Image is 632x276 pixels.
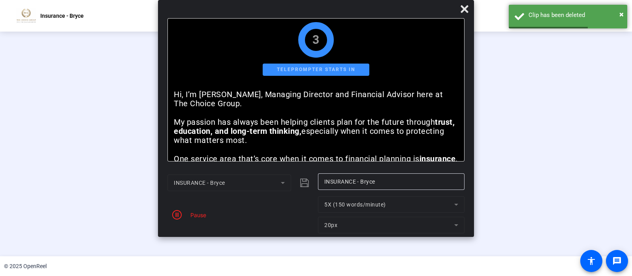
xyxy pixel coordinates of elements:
[529,11,621,20] div: Clip has been deleted
[263,64,369,76] div: Teleprompter starts in
[186,211,206,219] div: Pause
[612,256,622,266] mat-icon: message
[174,154,458,182] p: One service area that’s core when it comes to financial planning is . It’s a powerful tool when u...
[419,154,456,163] strong: insurance
[587,256,596,266] mat-icon: accessibility
[619,9,624,19] span: ×
[174,118,458,145] p: My passion has always been helping clients plan for the future through especially when it comes t...
[324,177,458,186] input: Title
[4,262,47,270] div: © 2025 OpenReel
[40,11,84,21] p: Insurance - Bryce
[16,8,36,24] img: OpenReel logo
[619,8,624,20] button: Close
[174,90,458,109] p: Hi, I’m [PERSON_NAME], Managing Director and Financial Advisor here at The Choice Group.
[312,35,320,45] div: 3
[174,117,457,136] strong: trust, education, and long-term thinking,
